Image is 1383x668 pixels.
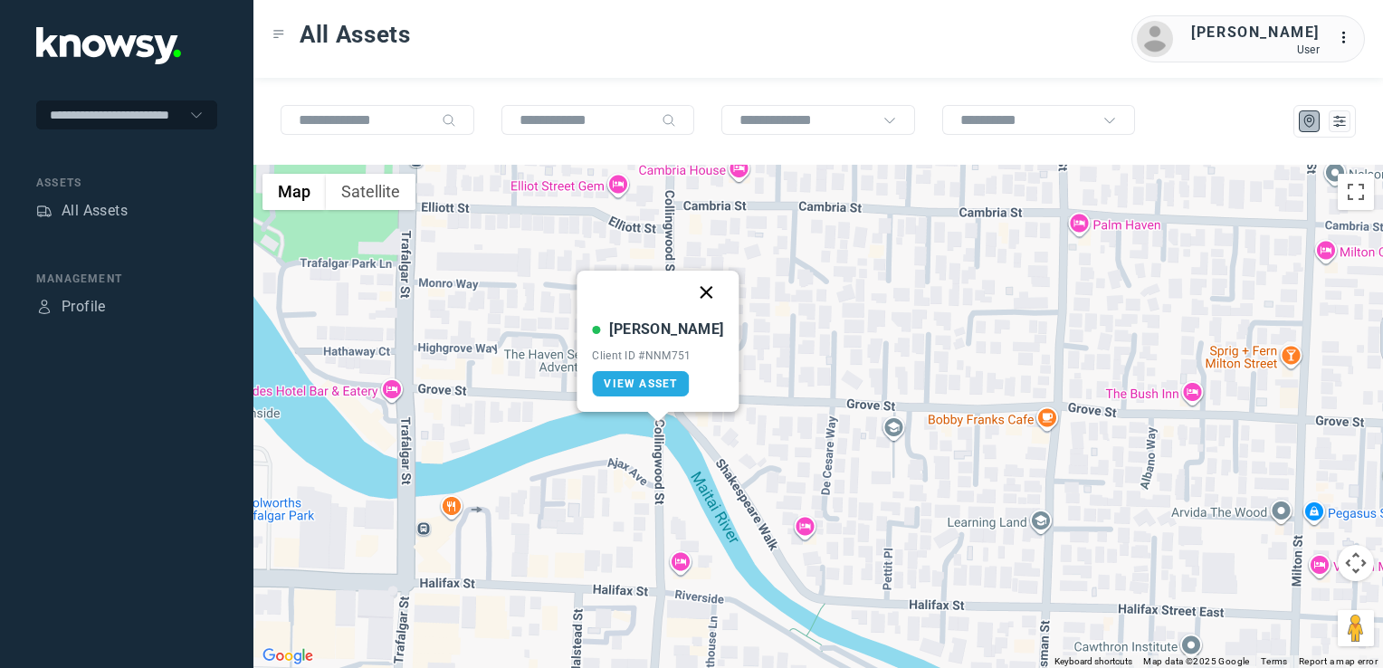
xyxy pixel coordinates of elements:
[1137,21,1173,57] img: avatar.png
[272,28,285,41] div: Toggle Menu
[36,299,52,315] div: Profile
[1331,113,1348,129] div: List
[258,644,318,668] a: Open this area in Google Maps (opens a new window)
[1299,656,1378,666] a: Report a map error
[1338,27,1359,52] div: :
[1191,43,1320,56] div: User
[1338,545,1374,581] button: Map camera controls
[262,174,326,210] button: Show street map
[1339,31,1357,44] tspan: ...
[1054,655,1132,668] button: Keyboard shortcuts
[592,371,689,396] a: View Asset
[36,296,106,318] a: ProfileProfile
[326,174,415,210] button: Show satellite imagery
[1143,656,1249,666] span: Map data ©2025 Google
[300,18,411,51] span: All Assets
[36,271,217,287] div: Management
[1302,113,1318,129] div: Map
[36,203,52,219] div: Assets
[36,175,217,191] div: Assets
[685,271,729,314] button: Close
[1338,610,1374,646] button: Drag Pegman onto the map to open Street View
[662,113,676,128] div: Search
[1191,22,1320,43] div: [PERSON_NAME]
[1338,174,1374,210] button: Toggle fullscreen view
[609,319,723,340] div: [PERSON_NAME]
[62,200,128,222] div: All Assets
[36,200,128,222] a: AssetsAll Assets
[442,113,456,128] div: Search
[604,377,677,390] span: View Asset
[1338,27,1359,49] div: :
[36,27,181,64] img: Application Logo
[1261,656,1288,666] a: Terms (opens in new tab)
[592,349,723,362] div: Client ID #NNM751
[62,296,106,318] div: Profile
[258,644,318,668] img: Google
